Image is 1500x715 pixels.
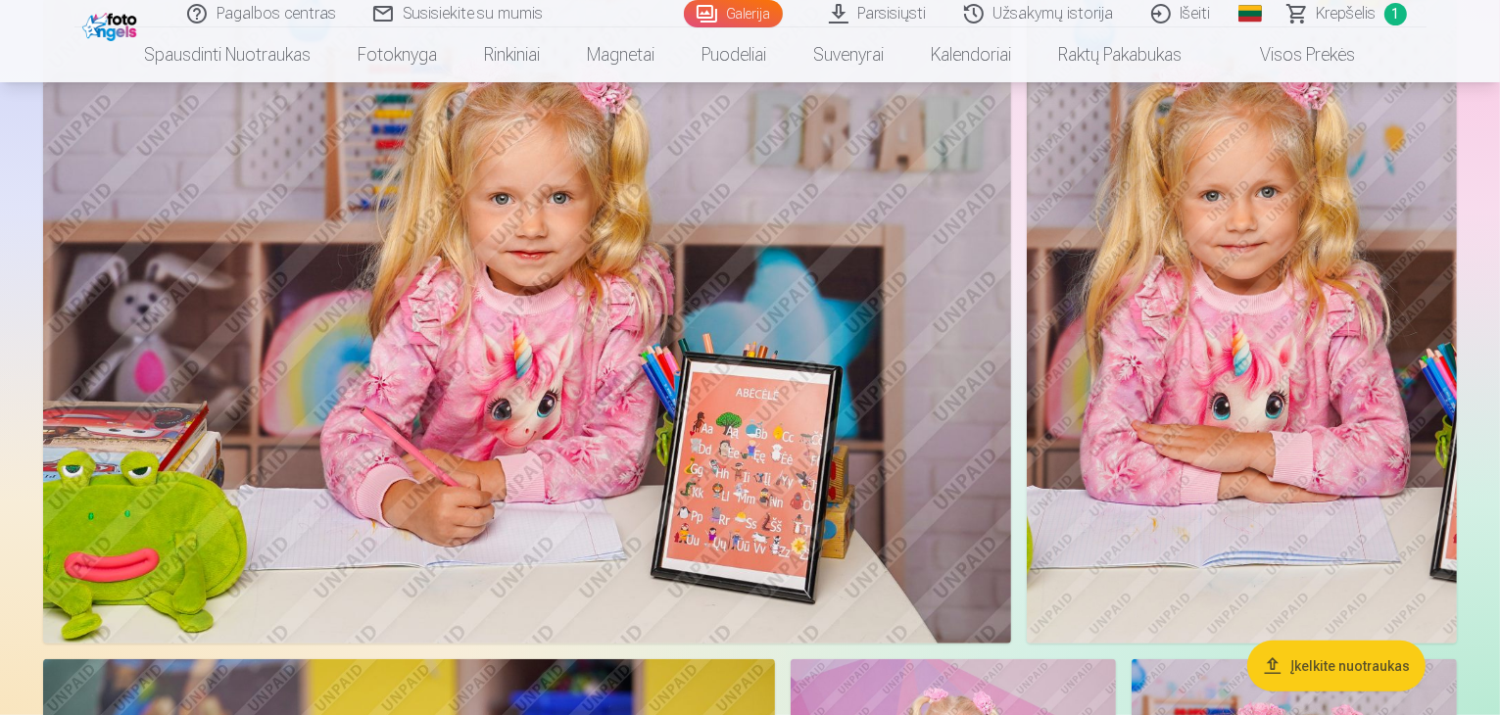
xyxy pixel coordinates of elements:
[564,27,679,82] a: Magnetai
[335,27,461,82] a: Fotoknyga
[121,27,335,82] a: Spausdinti nuotraukas
[1036,27,1206,82] a: Raktų pakabukas
[908,27,1036,82] a: Kalendoriai
[679,27,791,82] a: Puodeliai
[461,27,564,82] a: Rinkiniai
[1206,27,1379,82] a: Visos prekės
[82,8,142,41] img: /fa2
[791,27,908,82] a: Suvenyrai
[1384,3,1407,25] span: 1
[1247,641,1426,691] button: Įkelkite nuotraukas
[1317,2,1377,25] span: Krepšelis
